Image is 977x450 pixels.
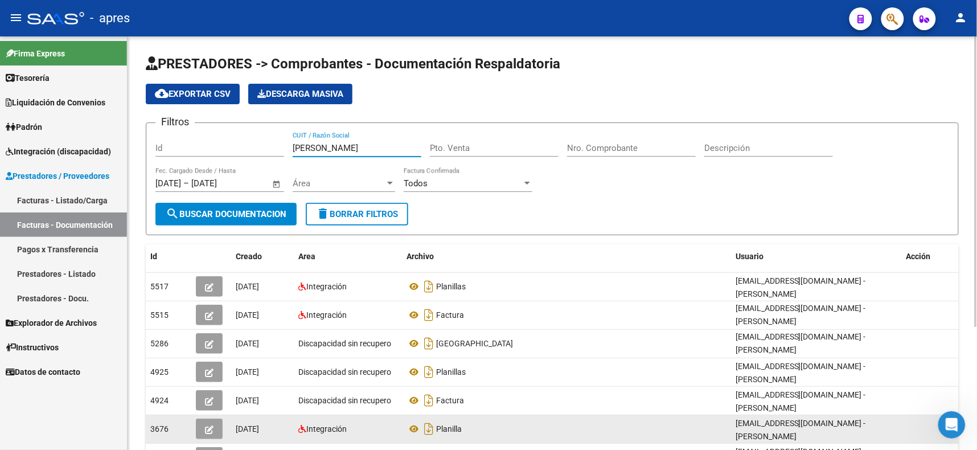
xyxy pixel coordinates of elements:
[954,11,968,24] mat-icon: person
[10,339,218,358] textarea: Escribe un mensaje...
[18,218,178,285] div: Y de quedar alguno que no sean de este código podrán ingresarlo manualmente haciendo clic en el l...
[436,367,466,377] span: Planillas
[938,411,966,439] iframe: Intercom live chat
[906,252,931,261] span: Acción
[236,424,259,433] span: [DATE]
[316,209,398,219] span: Borrar Filtros
[236,339,259,348] span: [DATE]
[407,252,434,261] span: Archivo
[436,339,513,348] span: [GEOGRAPHIC_DATA]
[9,11,23,24] mat-icon: menu
[9,211,187,292] div: Y de quedar alguno que no sean de este código podrán ingresarlo manualmente haciendo clic en el l...
[731,244,902,269] datatable-header-cell: Usuario
[155,89,231,99] span: Exportar CSV
[402,244,731,269] datatable-header-cell: Archivo
[736,362,866,384] span: [EMAIL_ADDRESS][DOMAIN_NAME] - [PERSON_NAME]
[294,244,402,269] datatable-header-cell: Area
[306,282,347,291] span: Integración
[736,252,763,261] span: Usuario
[150,367,169,377] span: 4925
[236,252,262,261] span: Creado
[404,178,428,189] span: Todos
[166,209,286,219] span: Buscar Documentacion
[9,68,219,162] div: Soporte dice…
[421,363,436,381] i: Descargar documento
[248,84,352,104] app-download-masive: Descarga masiva de comprobantes (adjuntos)
[166,207,179,220] mat-icon: search
[18,38,178,60] div: Utilice el filtro de Con CBU: No y vimos que aún quedan 79 registros sin CBU.
[199,5,220,26] button: Inicio
[32,6,51,24] div: Profile image for Soporte
[6,170,109,182] span: Prestadores / Proveedores
[6,341,59,354] span: Instructivos
[436,310,464,320] span: Factura
[421,277,436,296] i: Descargar documento
[298,339,391,348] span: Discapacidad sin recupero
[191,178,247,189] input: End date
[6,121,42,133] span: Padrón
[248,84,352,104] button: Descarga Masiva
[736,304,866,326] span: [EMAIL_ADDRESS][DOMAIN_NAME] - [PERSON_NAME]
[236,282,259,291] span: [DATE]
[436,282,466,291] span: Planillas
[55,14,115,26] p: Activo hace 21h
[36,363,45,372] button: Selector de gif
[18,169,178,203] div: Deberán ver de estos registros cuales son 097, 098 y 099 los cuales no deben tener informado dato...
[736,390,866,412] span: [EMAIL_ADDRESS][DOMAIN_NAME] - [PERSON_NAME]
[293,178,385,189] span: Área
[55,6,91,14] h1: Soporte
[298,396,391,405] span: Discapacidad sin recupero
[146,244,191,269] datatable-header-cell: Id
[9,293,187,329] div: Cualquier otra duda estamos a su disposición.
[9,31,219,68] div: Soporte dice…
[231,244,294,269] datatable-header-cell: Creado
[18,363,27,372] button: Selector de emoji
[306,424,347,433] span: Integración
[155,114,195,130] h3: Filtros
[150,339,169,348] span: 5286
[236,310,259,320] span: [DATE]
[421,391,436,410] i: Descargar documento
[436,396,464,405] span: Factura
[155,203,297,226] button: Buscar Documentacion
[9,330,125,355] div: ¡Que tenga un lindo dia!
[146,84,240,104] button: Exportar CSV
[18,337,116,348] div: ¡Que tenga un lindo dia!
[236,367,259,377] span: [DATE]
[195,358,214,377] button: Enviar un mensaje…
[9,211,219,293] div: Soporte dice…
[421,334,436,353] i: Descargar documento
[9,162,187,210] div: Deberán ver de estos registros cuales son 097, 098 y 099 los cuales no deben tener informado dato...
[155,87,169,100] mat-icon: cloud_download
[257,89,343,99] span: Descarga Masiva
[236,396,259,405] span: [DATE]
[436,424,462,433] span: Planilla
[150,310,169,320] span: 5515
[90,6,130,31] span: - apres
[150,252,157,261] span: Id
[150,282,169,291] span: 5517
[155,178,181,189] input: Start date
[421,420,436,438] i: Descargar documento
[6,317,97,329] span: Explorador de Archivos
[9,162,219,211] div: Soporte dice…
[150,396,169,405] span: 4924
[298,252,315,261] span: Area
[902,244,959,269] datatable-header-cell: Acción
[183,178,189,189] span: –
[146,56,560,72] span: PRESTADORES -> Comprobantes - Documentación Respaldatoria
[9,31,187,67] div: Utilice el filtro de Con CBU: No y vimos que aún quedan 79 registros sin CBU.
[306,203,408,226] button: Borrar Filtros
[736,332,866,354] span: [EMAIL_ADDRESS][DOMAIN_NAME] - [PERSON_NAME]
[9,293,219,330] div: Soporte dice…
[18,300,178,322] div: Cualquier otra duda estamos a su disposición.
[421,306,436,324] i: Descargar documento
[736,276,866,298] span: [EMAIL_ADDRESS][DOMAIN_NAME] - [PERSON_NAME]
[6,145,111,158] span: Integración (discapacidad)
[6,72,50,84] span: Tesorería
[7,5,29,26] button: go back
[54,363,63,372] button: Adjuntar un archivo
[6,366,80,378] span: Datos de contacto
[298,367,391,377] span: Discapacidad sin recupero
[736,419,866,441] span: [EMAIL_ADDRESS][DOMAIN_NAME] - [PERSON_NAME]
